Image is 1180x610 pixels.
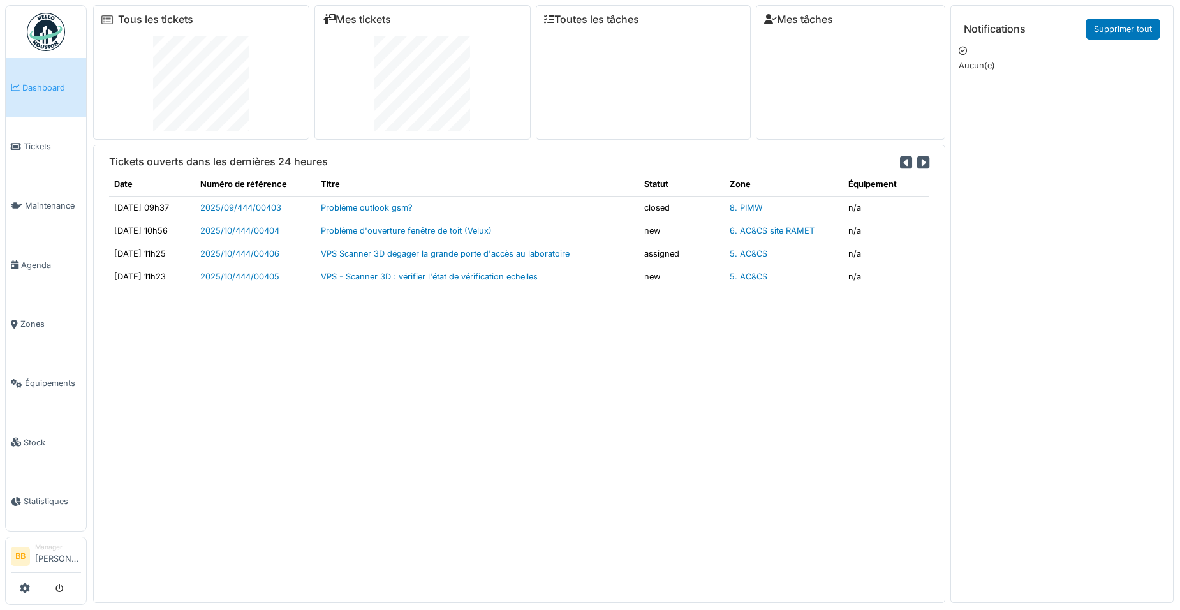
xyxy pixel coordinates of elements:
[109,242,195,265] td: [DATE] 11h25
[200,272,279,281] a: 2025/10/444/00405
[321,249,570,258] a: VPS Scanner 3D dégager la grande porte d'accès au laboratoire
[321,272,538,281] a: VPS - Scanner 3D : vérifier l'état de vérification echelles
[109,196,195,219] td: [DATE] 09h37
[24,495,81,507] span: Statistiques
[6,58,86,117] a: Dashboard
[321,226,492,235] a: Problème d'ouverture fenêtre de toit (Velux)
[200,226,279,235] a: 2025/10/444/00404
[639,242,725,265] td: assigned
[316,173,638,196] th: Titre
[639,219,725,242] td: new
[11,547,30,566] li: BB
[25,377,81,389] span: Équipements
[639,173,725,196] th: Statut
[22,82,81,94] span: Dashboard
[843,242,929,265] td: n/a
[20,318,81,330] span: Zones
[843,196,929,219] td: n/a
[6,295,86,354] a: Zones
[35,542,81,570] li: [PERSON_NAME]
[730,203,763,212] a: 8. PIMW
[6,353,86,413] a: Équipements
[6,176,86,235] a: Maintenance
[200,203,281,212] a: 2025/09/444/00403
[109,156,328,168] h6: Tickets ouverts dans les dernières 24 heures
[24,436,81,449] span: Stock
[6,235,86,295] a: Agenda
[200,249,279,258] a: 2025/10/444/00406
[843,219,929,242] td: n/a
[109,173,195,196] th: Date
[6,413,86,472] a: Stock
[11,542,81,573] a: BB Manager[PERSON_NAME]
[24,140,81,152] span: Tickets
[964,23,1026,35] h6: Notifications
[118,13,193,26] a: Tous les tickets
[27,13,65,51] img: Badge_color-CXgf-gQk.svg
[639,265,725,288] td: new
[730,272,767,281] a: 5. AC&CS
[959,59,1165,71] p: Aucun(e)
[764,13,833,26] a: Mes tâches
[725,173,843,196] th: Zone
[25,200,81,212] span: Maintenance
[109,265,195,288] td: [DATE] 11h23
[321,203,413,212] a: Problème outlook gsm?
[730,226,815,235] a: 6. AC&CS site RAMET
[195,173,316,196] th: Numéro de référence
[730,249,767,258] a: 5. AC&CS
[323,13,391,26] a: Mes tickets
[843,173,929,196] th: Équipement
[1086,19,1160,40] a: Supprimer tout
[109,219,195,242] td: [DATE] 10h56
[6,117,86,177] a: Tickets
[639,196,725,219] td: closed
[21,259,81,271] span: Agenda
[35,542,81,552] div: Manager
[6,472,86,532] a: Statistiques
[544,13,639,26] a: Toutes les tâches
[843,265,929,288] td: n/a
